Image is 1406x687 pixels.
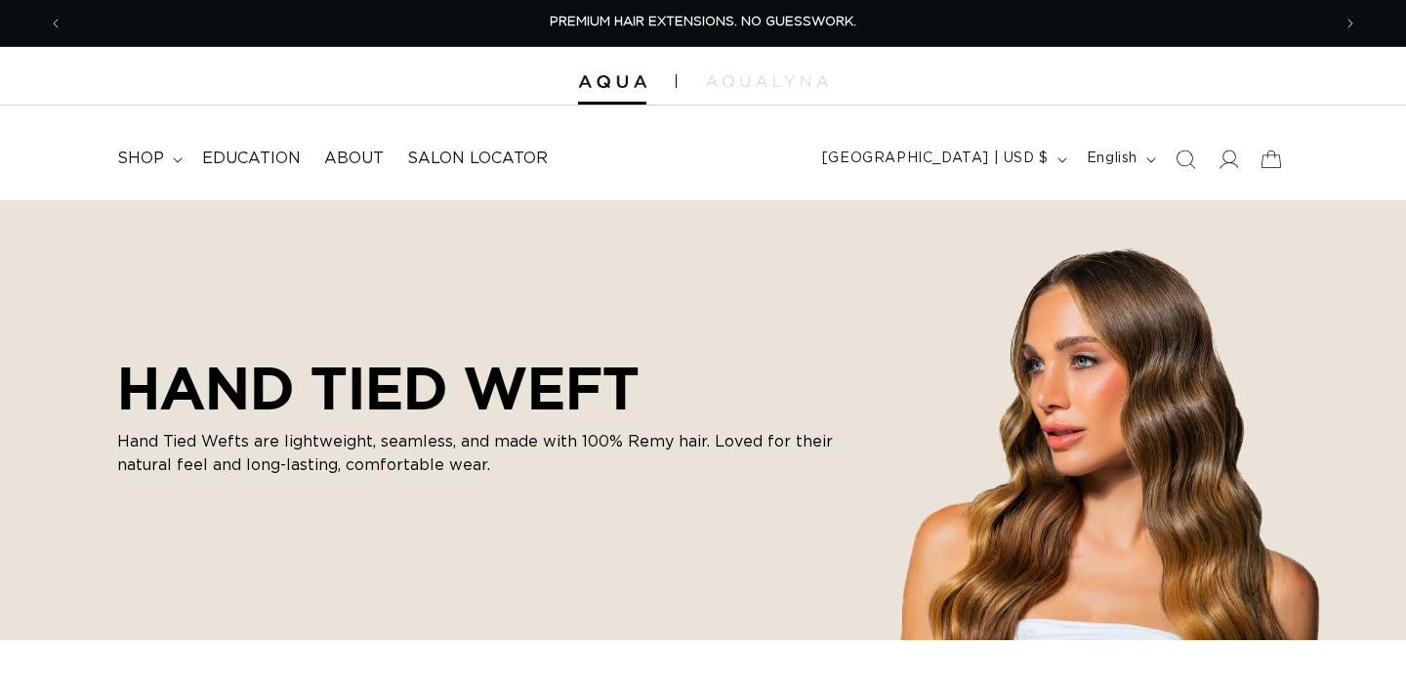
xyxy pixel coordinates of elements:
[324,149,384,169] span: About
[202,149,301,169] span: Education
[34,5,77,42] button: Previous announcement
[395,137,559,181] a: Salon Locator
[810,141,1075,178] button: [GEOGRAPHIC_DATA] | USD $
[407,149,548,169] span: Salon Locator
[578,75,646,89] img: Aqua Hair Extensions
[1075,141,1164,178] button: English
[550,16,856,28] span: PREMIUM HAIR EXTENSIONS. NO GUESSWORK.
[117,149,164,169] span: shop
[117,354,859,422] h2: HAND TIED WEFT
[105,137,190,181] summary: shop
[1087,149,1137,169] span: English
[822,149,1049,169] span: [GEOGRAPHIC_DATA] | USD $
[190,137,312,181] a: Education
[117,430,859,477] p: Hand Tied Wefts are lightweight, seamless, and made with 100% Remy hair. Loved for their natural ...
[706,75,828,87] img: aqualyna.com
[1164,138,1207,181] summary: Search
[312,137,395,181] a: About
[1329,5,1372,42] button: Next announcement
